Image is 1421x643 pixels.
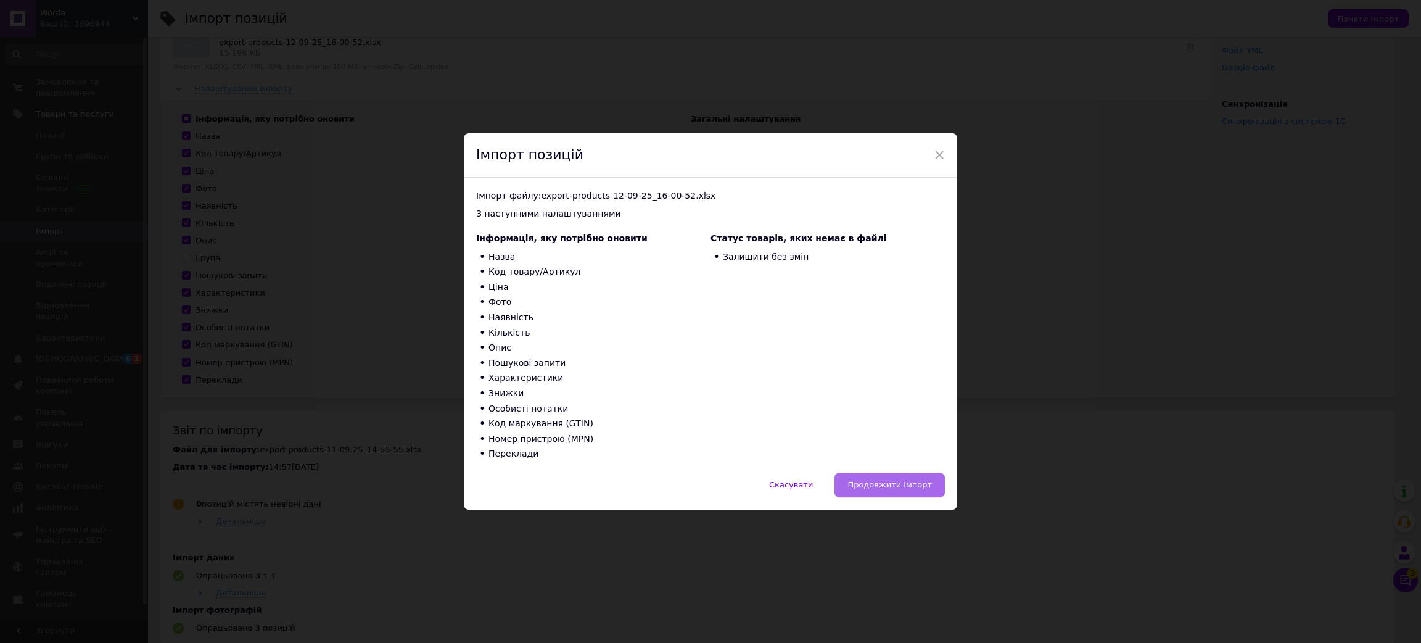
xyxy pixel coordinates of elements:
[934,144,945,165] span: ×
[476,265,710,280] li: Код товару/Артикул
[756,473,826,497] button: Скасувати
[476,295,710,310] li: Фото
[476,417,710,432] li: Код маркування (GTIN)
[476,386,710,401] li: Знижки
[769,480,813,489] span: Скасувати
[476,447,710,462] li: Переклади
[834,473,945,497] button: Продовжити імпорт
[476,355,710,371] li: Пошукові запити
[476,431,710,447] li: Номер пристрою (MPN)
[476,190,945,202] div: Імпорт файлу: export-products-12-09-25_16-00-52.xlsx
[710,233,887,243] span: Статус товарів, яких немає в файлі
[710,249,945,265] li: Залишити без змін
[476,401,710,417] li: Особисті нотатки
[464,133,957,178] div: Імпорт позицій
[476,371,710,386] li: Характеристики
[476,310,710,326] li: Наявність
[476,325,710,341] li: Кількість
[847,480,932,489] span: Продовжити імпорт
[476,249,710,265] li: Назва
[476,208,945,220] div: З наступними налаштуваннями
[476,341,710,356] li: Опис
[476,280,710,295] li: Ціна
[476,233,648,243] span: Інформація, яку потрібно оновити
